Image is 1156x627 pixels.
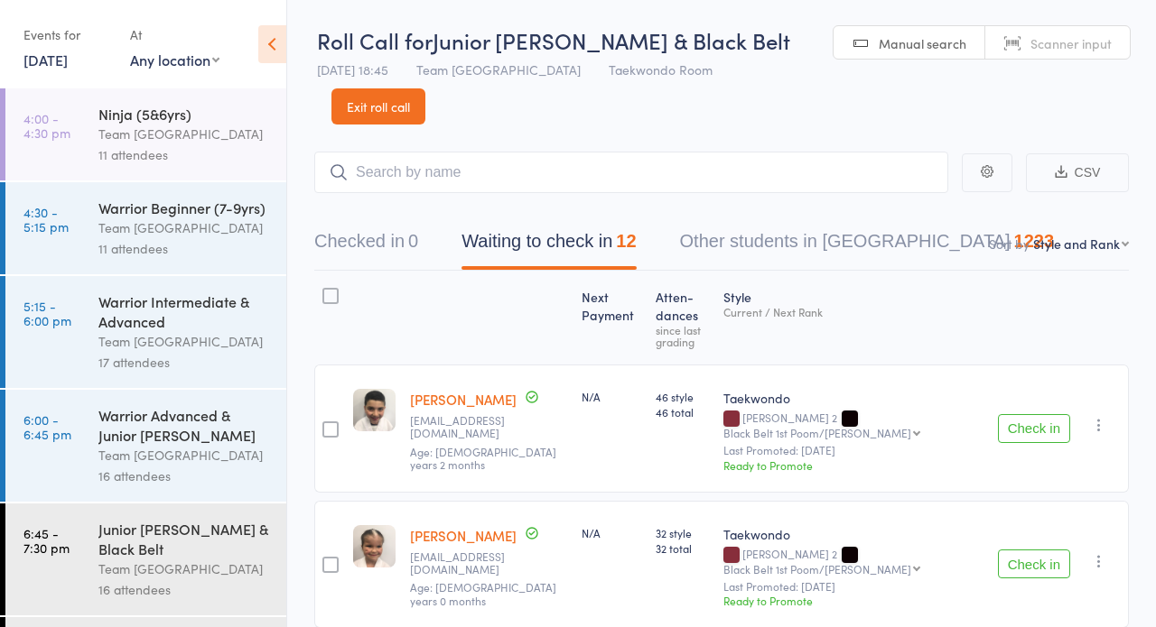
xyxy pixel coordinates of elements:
[98,519,271,558] div: Junior [PERSON_NAME] & Black Belt
[998,414,1070,443] button: Check in
[5,390,286,502] a: 6:00 -6:45 pmWarrior Advanced & Junior [PERSON_NAME]Team [GEOGRAPHIC_DATA]16 attendees
[23,20,112,50] div: Events for
[1026,153,1129,192] button: CSV
[410,526,517,545] a: [PERSON_NAME]
[23,526,70,555] time: 6:45 - 7:30 pm
[98,405,271,445] div: Warrior Advanced & Junior [PERSON_NAME]
[98,144,271,165] div: 11 attendees
[98,238,271,259] div: 11 attendees
[98,104,271,124] div: Ninja (5&6yrs)
[314,152,948,193] input: Search by name
[1033,235,1120,253] div: Style and Rank
[998,549,1070,578] button: Check in
[989,235,1030,253] label: Sort by
[23,299,71,327] time: 5:15 - 6:00 pm
[410,579,556,607] span: Age: [DEMOGRAPHIC_DATA] years 0 months
[353,389,396,431] img: image1572649887.png
[410,390,517,409] a: [PERSON_NAME]
[723,548,984,575] div: [PERSON_NAME] 2
[609,60,713,78] span: Taekwondo Room
[648,279,716,356] div: Atten­dances
[656,389,709,404] span: 46 style
[723,593,984,608] div: Ready to Promote
[23,205,69,234] time: 4:30 - 5:15 pm
[410,444,556,472] span: Age: [DEMOGRAPHIC_DATA] years 2 months
[23,111,70,140] time: 4:00 - 4:30 pm
[723,306,984,318] div: Current / Next Rank
[410,414,567,440] small: bnader78@gmail.com
[23,50,68,69] a: [DATE]
[461,222,636,270] button: Waiting to check in12
[98,331,271,352] div: Team [GEOGRAPHIC_DATA]
[723,411,984,438] div: [PERSON_NAME] 2
[723,580,984,593] small: Last Promoted: [DATE]
[98,579,271,600] div: 16 attendees
[582,389,641,404] div: N/A
[130,50,219,69] div: Any location
[331,88,425,124] a: Exit roll call
[582,525,641,540] div: N/A
[723,389,984,407] div: Taekwondo
[723,525,984,543] div: Taekwondo
[98,352,271,373] div: 17 attendees
[5,88,286,180] a: 4:00 -4:30 pmNinja (5&6yrs)Team [GEOGRAPHIC_DATA]11 attendees
[656,324,709,347] div: since last grading
[574,279,648,356] div: Next Payment
[98,124,271,144] div: Team [GEOGRAPHIC_DATA]
[616,231,636,251] div: 12
[98,291,271,331] div: Warrior Intermediate & Advanced
[23,412,71,441] time: 6:00 - 6:45 pm
[98,558,271,579] div: Team [GEOGRAPHIC_DATA]
[98,217,271,238] div: Team [GEOGRAPHIC_DATA]
[317,60,388,78] span: [DATE] 18:45
[314,222,418,270] button: Checked in0
[723,563,911,575] div: Black Belt 1st Poom/[PERSON_NAME]
[130,20,219,50] div: At
[716,279,991,356] div: Style
[723,427,911,438] div: Black Belt 1st Poom/[PERSON_NAME]
[656,404,709,420] span: 46 total
[1030,34,1112,52] span: Scanner input
[98,445,271,466] div: Team [GEOGRAPHIC_DATA]
[5,182,286,274] a: 4:30 -5:15 pmWarrior Beginner (7-9yrs)Team [GEOGRAPHIC_DATA]11 attendees
[656,525,709,540] span: 32 style
[433,25,790,55] span: Junior [PERSON_NAME] & Black Belt
[408,231,418,251] div: 0
[656,540,709,556] span: 32 total
[879,34,966,52] span: Manual search
[353,525,396,567] img: image1572649819.png
[723,457,984,473] div: Ready to Promote
[410,550,567,576] small: jarrodfelmingham@yahoo.com.au
[5,276,286,388] a: 5:15 -6:00 pmWarrior Intermediate & AdvancedTeam [GEOGRAPHIC_DATA]17 attendees
[1014,231,1055,251] div: 1223
[5,503,286,615] a: 6:45 -7:30 pmJunior [PERSON_NAME] & Black BeltTeam [GEOGRAPHIC_DATA]16 attendees
[680,222,1055,270] button: Other students in [GEOGRAPHIC_DATA]1223
[98,466,271,486] div: 16 attendees
[317,25,433,55] span: Roll Call for
[723,444,984,456] small: Last Promoted: [DATE]
[416,60,581,78] span: Team [GEOGRAPHIC_DATA]
[98,198,271,217] div: Warrior Beginner (7-9yrs)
